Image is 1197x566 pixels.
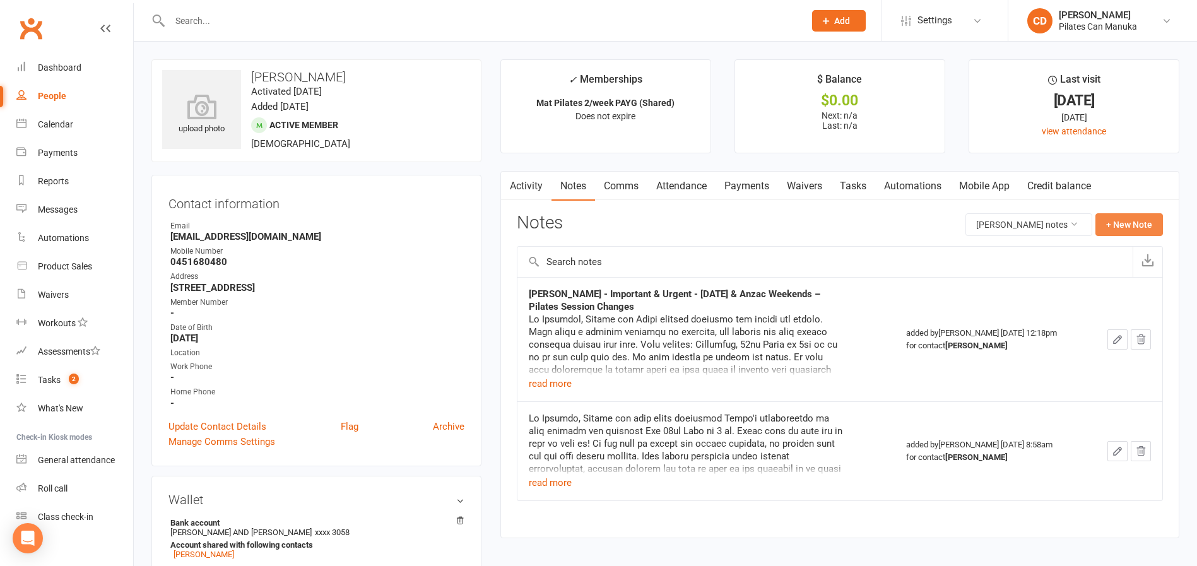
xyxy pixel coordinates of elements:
div: Location [170,347,464,359]
a: Roll call [16,475,133,503]
div: [PERSON_NAME] [1059,9,1137,21]
div: People [38,91,66,101]
div: Home Phone [170,386,464,398]
div: Open Intercom Messenger [13,523,43,553]
div: Mobile Number [170,245,464,257]
a: Flag [341,419,358,434]
i: ✓ [569,74,577,86]
div: Email [170,220,464,232]
a: General attendance kiosk mode [16,446,133,475]
div: Calendar [38,119,73,129]
h3: Wallet [168,493,464,507]
div: for contact [906,339,1077,352]
a: Automations [875,172,950,201]
div: Date of Birth [170,322,464,334]
div: What's New [38,403,83,413]
span: 2 [69,374,79,384]
strong: [PERSON_NAME] - Important & Urgent - [DATE] & Anzac Weekends – Pilates Session Changes [529,288,820,312]
div: Last visit [1048,71,1100,94]
strong: - [170,307,464,319]
strong: - [170,398,464,409]
div: Payments [38,148,78,158]
div: General attendance [38,455,115,465]
div: added by [PERSON_NAME] [DATE] 8:58am [906,439,1077,464]
a: Clubworx [15,13,47,44]
a: [PERSON_NAME] [174,550,234,559]
h3: [PERSON_NAME] [162,70,471,84]
a: What's New [16,394,133,423]
strong: - [170,372,464,383]
span: Does not expire [575,111,635,121]
div: Automations [38,233,89,243]
time: Activated [DATE] [251,86,322,97]
strong: Account shared with following contacts [170,540,458,550]
a: Comms [595,172,647,201]
div: added by [PERSON_NAME] [DATE] 12:18pm [906,327,1077,352]
div: Waivers [38,290,69,300]
span: [DEMOGRAPHIC_DATA] [251,138,350,150]
div: CD [1027,8,1053,33]
div: Roll call [38,483,68,493]
div: $ Balance [817,71,862,94]
div: upload photo [162,94,241,136]
a: Calendar [16,110,133,139]
div: [DATE] [981,94,1167,107]
a: Class kiosk mode [16,503,133,531]
a: Workouts [16,309,133,338]
div: Workouts [38,318,76,328]
strong: Bank account [170,518,458,528]
a: Messages [16,196,133,224]
button: read more [529,475,572,490]
span: Active member [269,120,338,130]
div: Address [170,271,464,283]
div: Class check-in [38,512,93,522]
a: Assessments [16,338,133,366]
div: Member Number [170,297,464,309]
div: Tasks [38,375,61,385]
a: Automations [16,224,133,252]
a: Payments [716,172,778,201]
div: Messages [38,204,78,215]
a: People [16,82,133,110]
a: Payments [16,139,133,167]
li: [PERSON_NAME] AND [PERSON_NAME] [168,516,464,561]
strong: [DATE] [170,333,464,344]
strong: Mat Pilates 2/week PAYG (Shared) [536,98,675,108]
a: Attendance [647,172,716,201]
a: Mobile App [950,172,1018,201]
div: Work Phone [170,361,464,373]
span: Add [834,16,850,26]
strong: [PERSON_NAME] [945,452,1008,462]
a: Manage Comms Settings [168,434,275,449]
a: Archive [433,419,464,434]
strong: [STREET_ADDRESS] [170,282,464,293]
a: Product Sales [16,252,133,281]
div: Product Sales [38,261,92,271]
div: Assessments [38,346,100,357]
a: Waivers [16,281,133,309]
input: Search... [166,12,796,30]
button: + New Note [1095,213,1163,236]
a: Credit balance [1018,172,1100,201]
div: Reports [38,176,69,186]
div: Memberships [569,71,642,95]
a: Tasks [831,172,875,201]
a: Dashboard [16,54,133,82]
div: $0.00 [746,94,933,107]
div: Pilates Can Manuka [1059,21,1137,32]
button: read more [529,376,572,391]
a: Notes [551,172,595,201]
strong: [EMAIL_ADDRESS][DOMAIN_NAME] [170,231,464,242]
input: Search notes [517,247,1133,277]
div: [DATE] [981,110,1167,124]
p: Next: n/a Last: n/a [746,110,933,131]
div: Dashboard [38,62,81,73]
strong: [PERSON_NAME] [945,341,1008,350]
h3: Contact information [168,192,464,211]
span: Settings [917,6,952,35]
span: xxxx 3058 [315,528,350,537]
a: Update Contact Details [168,419,266,434]
a: view attendance [1042,126,1106,136]
button: [PERSON_NAME] notes [965,213,1092,236]
a: Activity [501,172,551,201]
